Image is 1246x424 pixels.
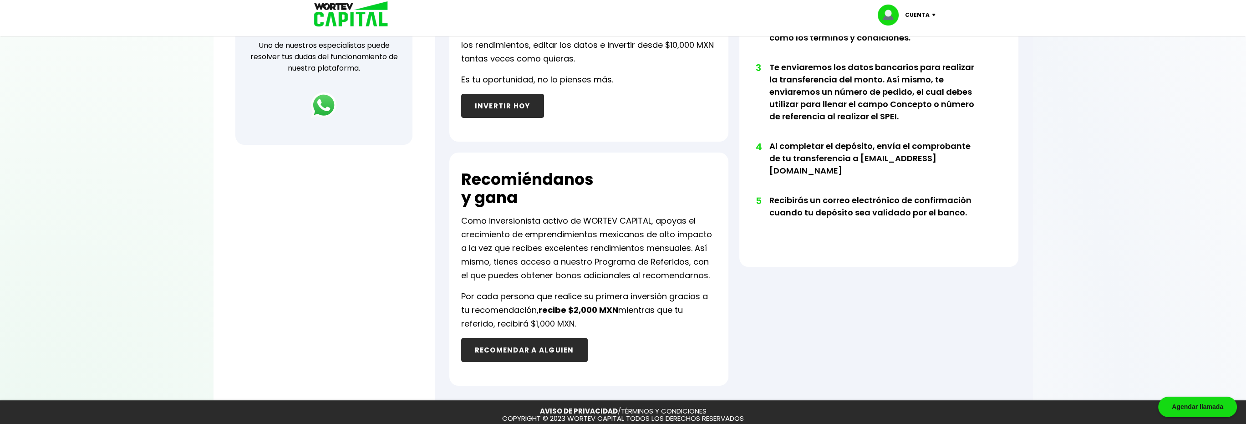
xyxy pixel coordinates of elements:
[540,408,707,415] p: /
[756,194,760,208] span: 5
[461,214,717,282] p: Como inversionista activo de WORTEV CAPITAL, apoyas el crecimiento de emprendimientos mexicanos d...
[769,194,981,236] li: Recibirás un correo electrónico de confirmación cuando tu depósito sea validado por el banco.
[878,5,905,26] img: profile-image
[502,415,744,423] p: COPYRIGHT © 2023 WORTEV CAPITAL TODOS LOS DERECHOS RESERVADOS
[247,40,401,74] p: Uno de nuestros especialistas puede resolver tus dudas del funcionamiento de nuestra plataforma.
[905,8,930,22] p: Cuenta
[769,61,981,140] li: Te enviaremos los datos bancarios para realizar la transferencia del monto. Así mismo, te enviare...
[756,140,760,153] span: 4
[461,25,717,66] p: En tu perfil de WORTEV CAPITAL puedes consultar el estado de los rendimientos, editar los datos e...
[461,338,588,362] button: RECOMENDAR A ALGUIEN
[930,14,942,16] img: icon-down
[769,140,981,194] li: Al completar el depósito, envía el comprobante de tu transferencia a [EMAIL_ADDRESS][DOMAIN_NAME]
[1158,397,1237,417] div: Agendar llamada
[540,406,618,416] a: AVISO DE PRIVACIDAD
[461,290,717,331] p: Por cada persona que realice su primera inversión gracias a tu recomendación, mientras que tu ref...
[461,73,613,87] p: Es tu oportunidad, no lo pienses más.
[621,406,707,416] a: TÉRMINOS Y CONDICIONES
[756,61,760,75] span: 3
[769,19,981,61] li: [PERSON_NAME], revisa y firma el contrato, así como los términos y condiciones.
[539,304,618,316] b: recibe $2,000 MXN
[311,92,336,118] img: logos_whatsapp-icon.242b2217.svg
[461,170,594,207] h2: Recomiéndanos y gana
[461,94,544,118] button: INVERTIR HOY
